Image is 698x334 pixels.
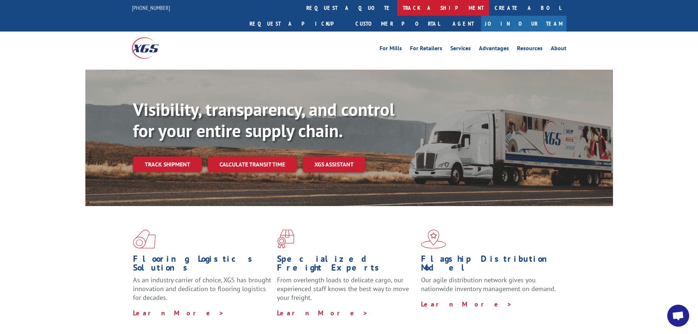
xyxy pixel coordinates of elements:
b: Visibility, transparency, and control for your entire supply chain. [133,98,395,142]
a: [PHONE_NUMBER] [132,4,170,11]
a: About [551,45,566,54]
a: Track shipment [133,157,202,172]
a: For Retailers [410,45,442,54]
a: Learn More > [421,300,512,308]
a: For Mills [380,45,402,54]
div: Open chat [667,305,689,327]
a: XGS ASSISTANT [303,157,365,172]
a: Join Our Team [481,16,566,32]
a: Calculate transit time [208,157,297,172]
a: Agent [445,16,481,32]
img: xgs-icon-flagship-distribution-model-red [421,230,446,249]
a: Customer Portal [350,16,445,32]
p: From overlength loads to delicate cargo, our experienced staff knows the best way to move your fr... [277,276,416,308]
a: Resources [517,45,543,54]
img: xgs-icon-total-supply-chain-intelligence-red [133,230,156,249]
a: Learn More > [277,309,368,317]
a: Request a pickup [244,16,350,32]
span: As an industry carrier of choice, XGS has brought innovation and dedication to flooring logistics... [133,276,271,302]
img: xgs-icon-focused-on-flooring-red [277,230,294,249]
span: Our agile distribution network gives you nationwide inventory management on demand. [421,276,556,293]
h1: Flagship Distribution Model [421,254,559,276]
a: Advantages [479,45,509,54]
h1: Specialized Freight Experts [277,254,416,276]
a: Services [450,45,471,54]
h1: Flooring Logistics Solutions [133,254,272,276]
a: Learn More > [133,309,224,317]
